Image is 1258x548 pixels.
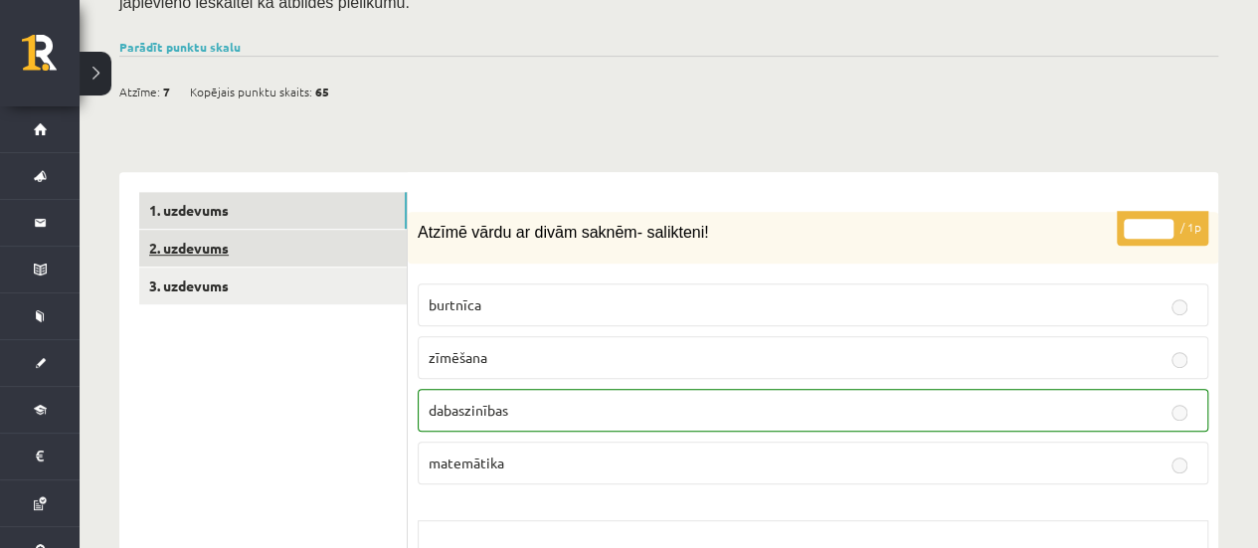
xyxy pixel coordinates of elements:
[1171,405,1187,421] input: dabaszinības
[429,348,487,366] span: zīmēšana
[119,77,160,106] span: Atzīme:
[22,35,80,85] a: Rīgas 1. Tālmācības vidusskola
[139,268,407,304] a: 3. uzdevums
[429,295,481,313] span: burtnīca
[429,454,504,471] span: matemātika
[119,39,241,55] a: Parādīt punktu skalu
[1171,299,1187,315] input: burtnīca
[1117,211,1208,246] p: / 1p
[1171,457,1187,473] input: matemātika
[418,224,709,241] span: Atzīmē vārdu ar divām saknēm- salikteni!
[315,77,329,106] span: 65
[190,77,312,106] span: Kopējais punktu skaits:
[1171,352,1187,368] input: zīmēšana
[429,401,508,419] span: dabaszinības
[139,230,407,267] a: 2. uzdevums
[139,192,407,229] a: 1. uzdevums
[163,77,170,106] span: 7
